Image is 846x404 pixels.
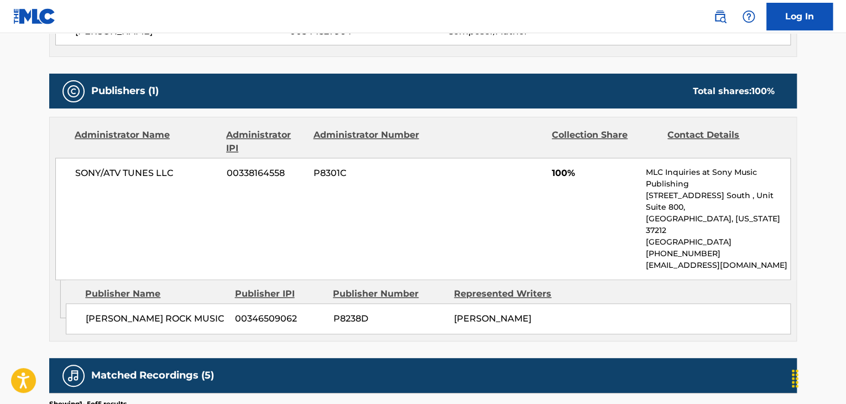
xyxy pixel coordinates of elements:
p: [EMAIL_ADDRESS][DOMAIN_NAME] [646,260,790,271]
span: 100 % [751,86,775,96]
p: [PHONE_NUMBER] [646,248,790,260]
span: SONY/ATV TUNES LLC [75,167,218,180]
div: Total shares: [693,85,775,98]
a: Log In [766,3,833,30]
div: Drag [786,362,804,395]
img: MLC Logo [13,8,56,24]
h5: Matched Recordings (5) [91,369,214,382]
span: 00346509062 [235,312,325,325]
img: help [742,10,755,23]
div: Publisher IPI [234,287,325,301]
img: search [713,10,727,23]
div: Contact Details [667,128,775,155]
h5: Publishers (1) [91,85,159,97]
div: Help [738,6,760,28]
img: Publishers [67,85,80,98]
div: Administrator IPI [226,128,305,155]
div: Collection Share [552,128,659,155]
span: [PERSON_NAME] [454,313,531,324]
span: P8301C [314,167,421,180]
div: Publisher Number [333,287,446,301]
span: 100% [552,167,638,180]
span: 00338164558 [227,167,305,180]
div: Publisher Name [85,287,226,301]
iframe: Chat Widget [791,351,846,404]
p: [GEOGRAPHIC_DATA], [US_STATE] 37212 [646,213,790,236]
a: Public Search [709,6,731,28]
div: Administrator Name [75,128,218,155]
span: [PERSON_NAME] ROCK MUSIC [86,312,227,325]
p: [GEOGRAPHIC_DATA] [646,236,790,248]
img: Matched Recordings [67,369,80,382]
span: P8238D [333,312,446,325]
p: [STREET_ADDRESS] South , Unit Suite 800, [646,190,790,213]
p: MLC Inquiries at Sony Music Publishing [646,167,790,190]
div: Administrator Number [313,128,420,155]
div: Represented Writers [454,287,567,301]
